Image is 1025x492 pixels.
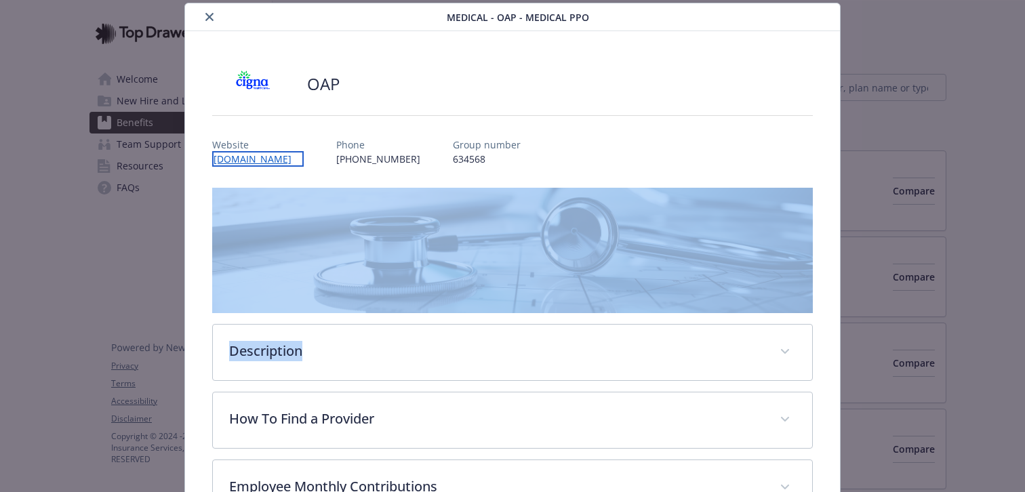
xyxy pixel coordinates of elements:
img: CIGNA [212,64,294,104]
button: close [201,9,218,25]
div: How To Find a Provider [213,392,812,448]
span: Medical - OAP - Medical PPO [447,10,589,24]
p: Group number [453,138,521,152]
img: banner [212,188,813,313]
h2: OAP [307,73,340,96]
p: How To Find a Provider [229,409,763,429]
p: Phone [336,138,420,152]
div: Description [213,325,812,380]
a: [DOMAIN_NAME] [212,151,304,167]
p: Website [212,138,304,152]
p: [PHONE_NUMBER] [336,152,420,166]
p: 634568 [453,152,521,166]
p: Description [229,341,763,361]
